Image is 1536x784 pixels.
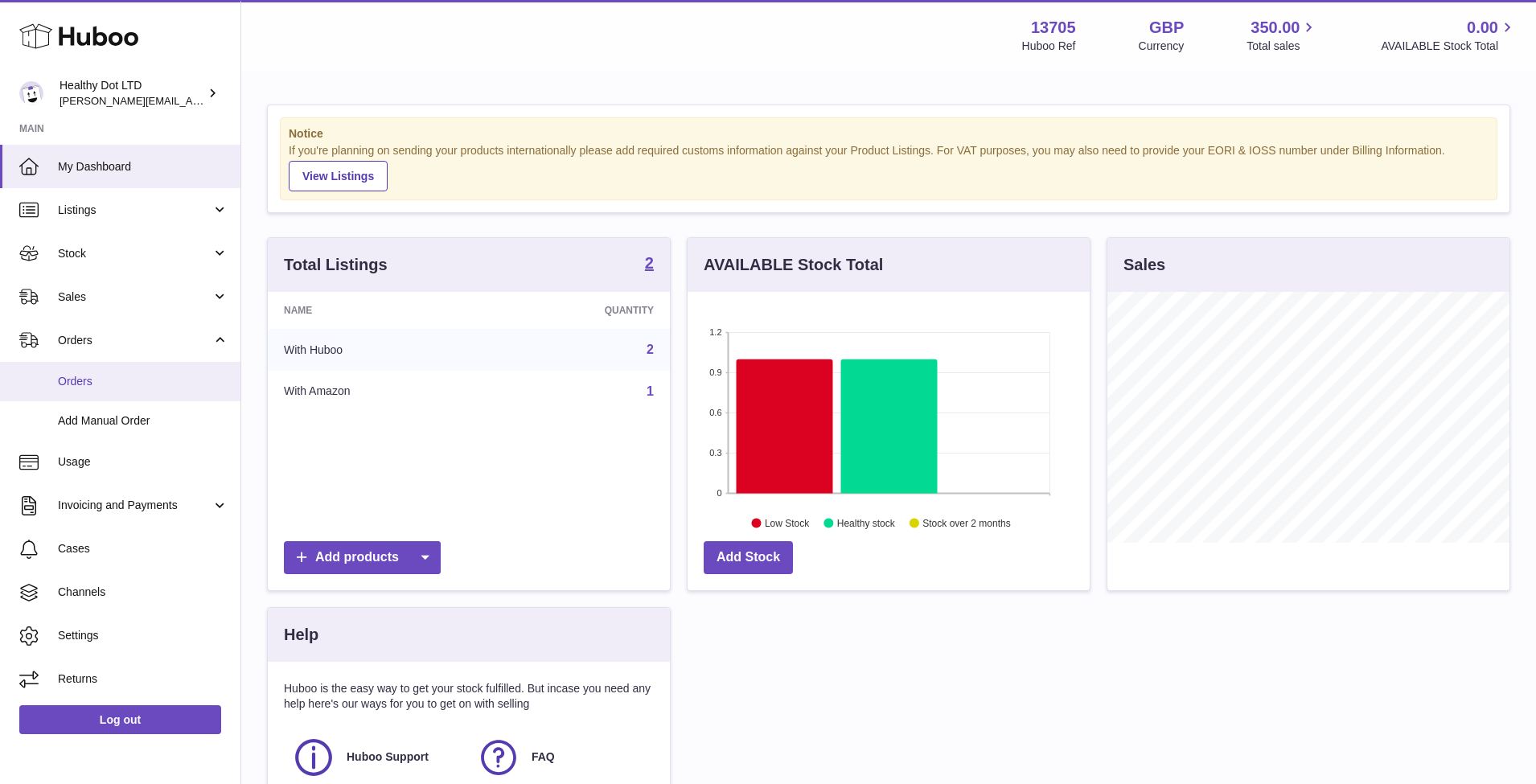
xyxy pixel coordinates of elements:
span: Cases [58,541,228,556]
strong: GBP [1149,17,1184,39]
td: With Huboo [268,329,488,371]
span: Usage [58,454,228,470]
span: Add Manual Order [58,413,228,429]
a: View Listings [289,161,388,191]
span: Returns [58,671,228,687]
h3: Help [284,624,318,646]
th: Name [268,292,488,329]
h3: Sales [1123,254,1165,276]
span: Sales [58,289,212,305]
div: If you're planning on sending your products internationally please add required customs informati... [289,143,1489,191]
span: Orders [58,374,228,389]
h3: Total Listings [284,254,388,276]
span: 0.00 [1467,17,1498,39]
th: Quantity [488,292,670,329]
span: Total sales [1246,39,1318,54]
text: 0.9 [709,367,721,377]
text: 0.3 [709,448,721,458]
div: Healthy Dot LTD [60,78,204,109]
a: 2 [645,255,654,274]
div: Currency [1139,39,1185,54]
span: FAQ [532,749,555,765]
span: [PERSON_NAME][EMAIL_ADDRESS][DOMAIN_NAME] [60,94,322,107]
text: 0.6 [709,408,721,417]
span: My Dashboard [58,159,228,174]
a: 350.00 Total sales [1246,17,1318,54]
p: Huboo is the easy way to get your stock fulfilled. But incase you need any help here's our ways f... [284,681,654,712]
div: Huboo Ref [1022,39,1076,54]
strong: 2 [645,255,654,271]
a: Log out [19,705,221,734]
span: Settings [58,628,228,643]
a: FAQ [477,736,646,779]
td: With Amazon [268,371,488,413]
span: Orders [58,333,212,348]
span: 350.00 [1251,17,1300,39]
span: AVAILABLE Stock Total [1381,39,1517,54]
span: Huboo Support [347,749,429,765]
span: Channels [58,585,228,600]
h3: AVAILABLE Stock Total [704,254,883,276]
span: Invoicing and Payments [58,498,212,513]
strong: 13705 [1031,17,1076,39]
a: Huboo Support [292,736,461,779]
a: Add products [284,541,441,574]
text: 1.2 [709,327,721,337]
text: Stock over 2 months [922,517,1010,528]
text: Low Stock [765,517,810,528]
span: Listings [58,203,212,218]
a: 2 [647,343,654,356]
text: Healthy stock [837,517,896,528]
img: Dorothy@healthydot.com [19,81,43,105]
span: Stock [58,246,212,261]
a: Add Stock [704,541,793,574]
a: 0.00 AVAILABLE Stock Total [1381,17,1517,54]
a: 1 [647,384,654,398]
text: 0 [717,488,721,498]
strong: Notice [289,126,1489,142]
